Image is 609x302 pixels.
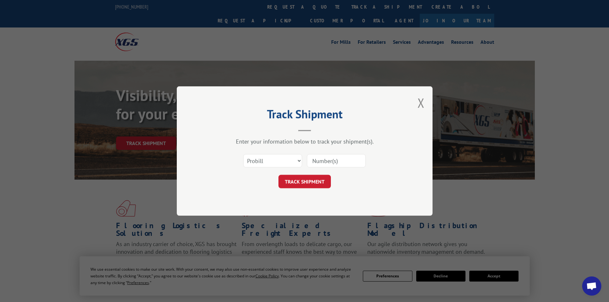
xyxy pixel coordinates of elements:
button: Close modal [418,94,425,111]
div: Enter your information below to track your shipment(s). [209,138,401,145]
button: TRACK SHIPMENT [278,175,331,188]
h2: Track Shipment [209,110,401,122]
div: Open chat [582,276,601,296]
input: Number(s) [307,154,366,167]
